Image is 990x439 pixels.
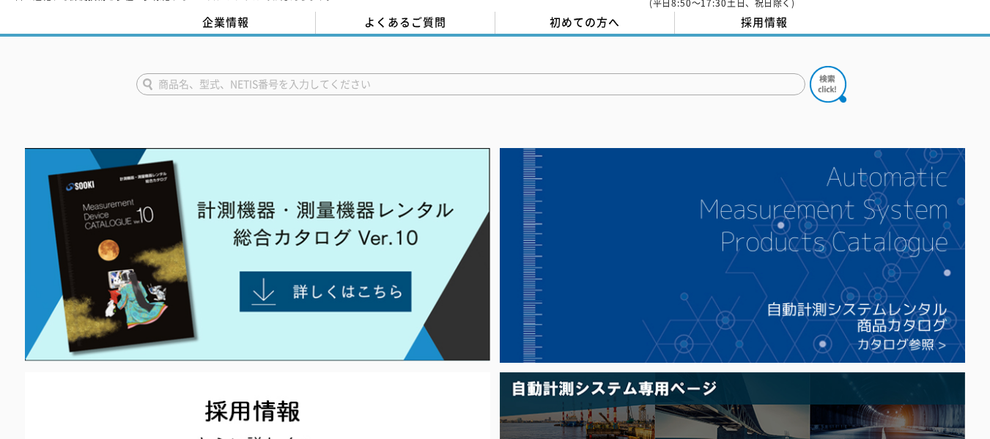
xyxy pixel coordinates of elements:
img: 自動計測システムカタログ [500,148,965,363]
img: Catalog Ver10 [25,148,490,361]
a: 初めての方へ [495,12,675,34]
a: 企業情報 [136,12,316,34]
a: よくあるご質問 [316,12,495,34]
a: 採用情報 [675,12,854,34]
input: 商品名、型式、NETIS番号を入力してください [136,73,805,95]
span: 初めての方へ [550,14,620,30]
img: btn_search.png [810,66,846,103]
